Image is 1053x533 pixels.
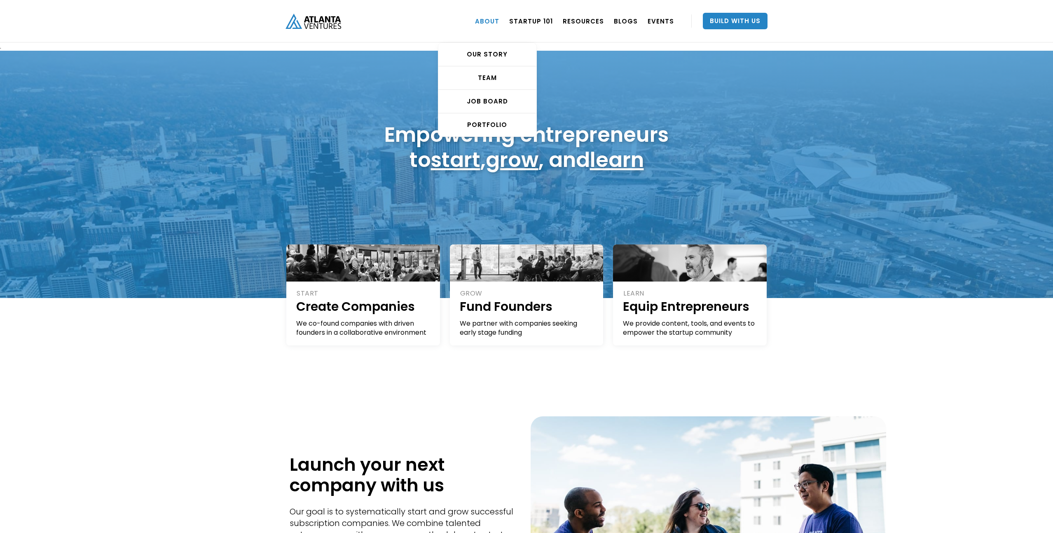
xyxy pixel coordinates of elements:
a: OUR STORY [438,43,536,66]
h1: Empowering entrepreneurs to , , and [384,122,669,172]
a: Build With Us [703,13,768,29]
div: We provide content, tools, and events to empower the startup community [623,319,758,337]
div: We co-found companies with driven founders in a collaborative environment [296,319,431,337]
a: PORTFOLIO [438,113,536,136]
h1: Create Companies [296,298,431,315]
div: Job Board [438,97,536,106]
div: LEARN [623,289,758,298]
a: learn [590,145,644,174]
div: TEAM [438,74,536,82]
div: GROW [460,289,594,298]
div: OUR STORY [438,50,536,59]
a: Startup 101 [509,9,553,33]
div: We partner with companies seeking early stage funding [460,319,594,337]
a: LEARNEquip EntrepreneursWe provide content, tools, and events to empower the startup community [613,244,767,345]
div: START [297,289,431,298]
h1: Equip Entrepreneurs [623,298,758,315]
a: TEAM [438,66,536,90]
a: STARTCreate CompaniesWe co-found companies with driven founders in a collaborative environment [286,244,440,345]
a: Job Board [438,90,536,113]
a: RESOURCES [563,9,604,33]
a: BLOGS [614,9,638,33]
a: GROWFund FoundersWe partner with companies seeking early stage funding [450,244,604,345]
a: start [431,145,480,174]
a: EVENTS [648,9,674,33]
h1: Fund Founders [460,298,594,315]
h1: Launch your next company with us [290,454,518,495]
a: grow [486,145,538,174]
a: ABOUT [475,9,499,33]
div: PORTFOLIO [438,121,536,129]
